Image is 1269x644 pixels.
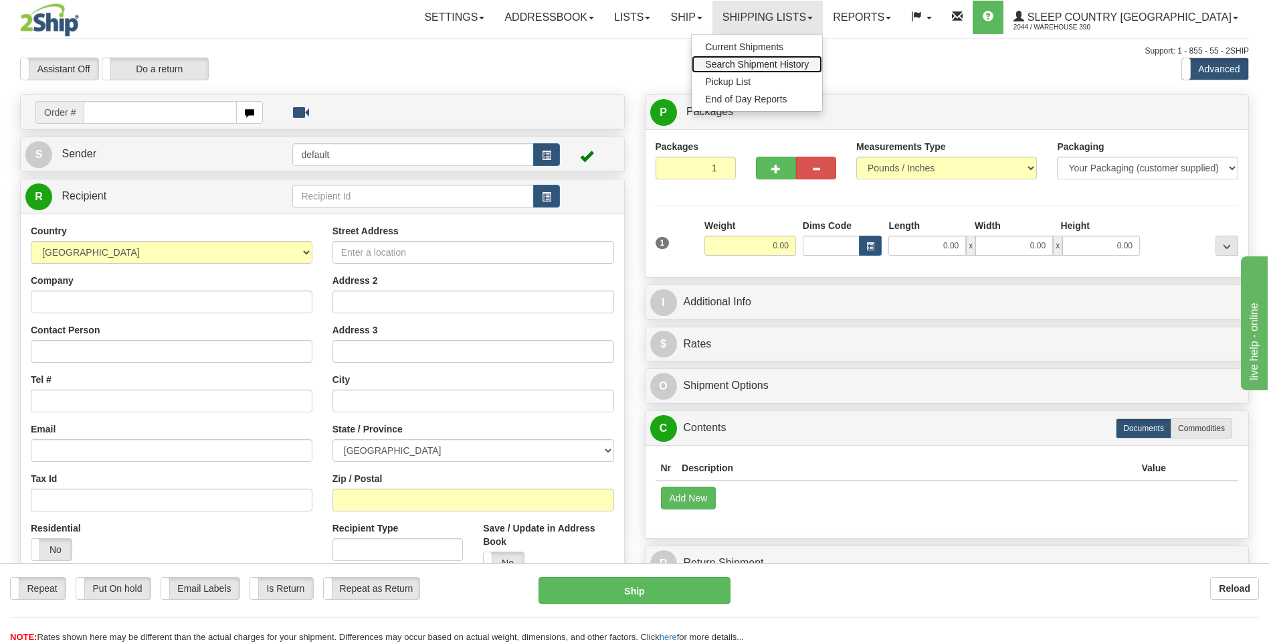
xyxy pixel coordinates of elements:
label: Address 2 [332,274,378,287]
span: C [650,415,677,442]
a: S Sender [25,141,292,168]
input: Sender Id [292,143,533,166]
label: State / Province [332,422,403,436]
b: Reload [1219,583,1250,594]
label: Repeat [11,578,66,599]
label: Length [888,219,920,232]
span: Recipient [62,190,106,202]
label: Save / Update in Address Book [483,521,613,548]
label: Advanced [1182,58,1248,80]
label: Measurements Type [856,140,946,153]
div: ... [1215,236,1238,256]
span: P [650,99,677,126]
label: Tax Id [31,472,57,485]
label: Country [31,224,67,238]
a: IAdditional Info [650,289,1244,316]
a: Reports [823,1,901,34]
span: $ [650,331,677,357]
span: Search Shipment History [705,59,809,70]
label: Email Labels [161,578,239,599]
span: Current Shipments [705,42,783,52]
span: I [650,289,677,316]
div: Support: 1 - 855 - 55 - 2SHIP [20,46,1249,57]
a: here [660,632,677,642]
label: Width [975,219,1001,232]
span: NOTE: [10,632,37,642]
input: Recipient Id [292,185,533,208]
label: Repeat as Return [324,578,419,599]
label: Is Return [250,578,313,599]
span: End of Day Reports [705,94,787,104]
th: Nr [656,456,677,481]
label: Address 3 [332,323,378,337]
a: Sleep Country [GEOGRAPHIC_DATA] 2044 / Warehouse 390 [1003,1,1248,34]
label: Zip / Postal [332,472,383,485]
iframe: chat widget [1238,254,1268,390]
label: City [332,373,350,386]
input: Enter a location [332,241,614,264]
label: Company [31,274,74,287]
label: Put On hold [76,578,151,599]
button: Reload [1210,577,1259,600]
a: OShipment Options [650,372,1244,400]
span: Sender [62,148,96,159]
span: S [25,141,52,168]
th: Description [676,456,1136,481]
label: Commodities [1171,418,1232,438]
label: Weight [704,219,735,232]
span: Pickup List [705,76,751,87]
a: Pickup List [692,73,822,90]
label: Documents [1116,418,1171,438]
button: Add New [661,487,716,509]
a: Current Shipments [692,38,822,56]
span: Sleep Country [GEOGRAPHIC_DATA] [1024,11,1232,23]
img: logo2044.jpg [20,3,79,37]
label: Email [31,422,56,436]
span: R [25,183,52,210]
a: R Recipient [25,183,263,210]
label: Packages [656,140,699,153]
label: Residential [31,521,81,535]
label: No [31,539,72,560]
span: O [650,373,677,400]
span: Order # [35,101,84,124]
a: End of Day Reports [692,90,822,108]
label: Recipient Type [332,521,399,535]
label: Contact Person [31,323,100,337]
label: Do a return [102,58,208,80]
span: x [966,236,975,256]
a: $Rates [650,331,1244,358]
label: Assistant Off [21,58,98,80]
a: Addressbook [494,1,604,34]
label: Packaging [1057,140,1104,153]
a: CContents [650,414,1244,442]
span: Packages [686,106,733,117]
span: 2044 / Warehouse 390 [1013,21,1114,34]
a: Shipping lists [712,1,823,34]
a: Ship [660,1,712,34]
th: Value [1136,456,1171,481]
div: live help - online [10,8,124,24]
label: Street Address [332,224,399,238]
a: RReturn Shipment [650,550,1244,577]
a: Lists [604,1,660,34]
a: P Packages [650,98,1244,126]
button: Ship [539,577,730,604]
span: R [650,550,677,577]
a: Settings [414,1,494,34]
a: Search Shipment History [692,56,822,73]
label: No [484,552,524,574]
label: Height [1060,219,1090,232]
label: Dims Code [803,219,852,232]
span: 1 [656,237,670,249]
span: x [1053,236,1062,256]
label: Tel # [31,373,52,386]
